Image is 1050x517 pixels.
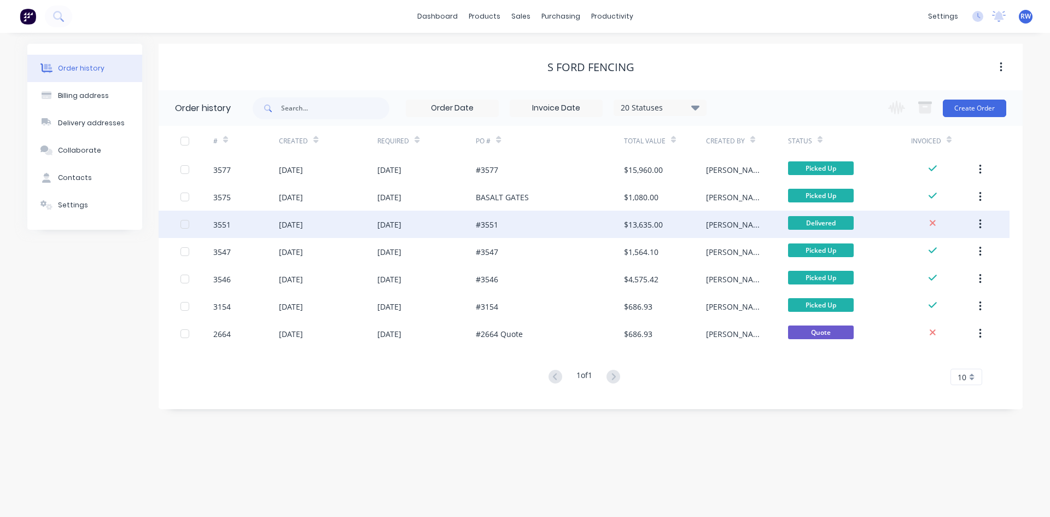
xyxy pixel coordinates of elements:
div: #3154 [476,301,498,312]
button: Create Order [943,100,1006,117]
div: productivity [586,8,639,25]
div: #2664 Quote [476,328,523,340]
div: BASALT GATES [476,191,529,203]
div: [DATE] [279,328,303,340]
span: RW [1020,11,1031,21]
div: S FORD FENCING [547,61,634,74]
div: settings [923,8,964,25]
div: 3575 [213,191,231,203]
div: $1,564.10 [624,246,658,258]
div: PO # [476,126,623,156]
div: PO # [476,136,491,146]
input: Invoice Date [510,100,602,117]
div: [DATE] [377,328,401,340]
div: Required [377,126,476,156]
input: Search... [281,97,389,119]
div: Created By [706,126,788,156]
div: purchasing [536,8,586,25]
div: 3546 [213,274,231,285]
div: 3551 [213,219,231,230]
div: $15,960.00 [624,164,663,176]
div: 1 of 1 [576,369,592,385]
div: 20 Statuses [614,102,706,114]
div: [DATE] [279,301,303,312]
div: Contacts [58,173,92,183]
button: Order history [27,55,142,82]
div: $1,080.00 [624,191,658,203]
div: [DATE] [279,191,303,203]
button: Contacts [27,164,142,191]
div: products [463,8,506,25]
div: [DATE] [377,246,401,258]
div: Order history [175,102,231,115]
div: [PERSON_NAME] [706,246,766,258]
div: Status [788,136,812,146]
div: #3546 [476,274,498,285]
div: [DATE] [377,274,401,285]
div: [DATE] [279,246,303,258]
span: 10 [958,371,966,383]
div: Status [788,126,911,156]
div: Required [377,136,409,146]
div: 3547 [213,246,231,258]
div: [PERSON_NAME] [706,328,766,340]
div: [DATE] [279,274,303,285]
button: Delivery addresses [27,109,142,137]
div: [DATE] [377,219,401,230]
div: #3577 [476,164,498,176]
div: sales [506,8,536,25]
div: Total Value [624,126,706,156]
div: [DATE] [377,301,401,312]
div: [PERSON_NAME] [706,191,766,203]
div: Invoiced [911,136,941,146]
span: Delivered [788,216,854,230]
button: Collaborate [27,137,142,164]
div: Created [279,136,308,146]
div: 3577 [213,164,231,176]
div: [DATE] [377,191,401,203]
div: Invoiced [911,126,977,156]
a: dashboard [412,8,463,25]
div: Settings [58,200,88,210]
div: $4,575.42 [624,274,658,285]
div: Delivery addresses [58,118,125,128]
div: $13,635.00 [624,219,663,230]
div: [DATE] [377,164,401,176]
button: Billing address [27,82,142,109]
div: #3551 [476,219,498,230]
div: Created By [706,136,745,146]
span: Picked Up [788,189,854,202]
div: Collaborate [58,146,101,155]
div: 2664 [213,328,231,340]
button: Settings [27,191,142,219]
div: 3154 [213,301,231,312]
div: [DATE] [279,164,303,176]
div: Total Value [624,136,666,146]
div: Billing address [58,91,109,101]
div: Created [279,126,377,156]
div: [PERSON_NAME] [706,164,766,176]
div: $686.93 [624,328,652,340]
span: Picked Up [788,161,854,175]
div: [DATE] [279,219,303,230]
div: [PERSON_NAME] [706,219,766,230]
span: Quote [788,326,854,339]
div: # [213,126,279,156]
div: [PERSON_NAME] [706,274,766,285]
span: Picked Up [788,271,854,284]
div: Order history [58,63,104,73]
div: [PERSON_NAME] [706,301,766,312]
img: Factory [20,8,36,25]
div: # [213,136,218,146]
span: Picked Up [788,243,854,257]
div: $686.93 [624,301,652,312]
div: #3547 [476,246,498,258]
span: Picked Up [788,298,854,312]
input: Order Date [406,100,498,117]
